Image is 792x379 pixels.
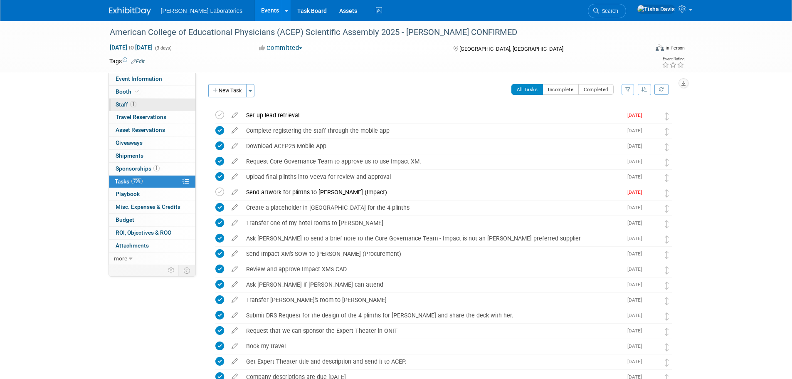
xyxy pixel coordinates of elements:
i: Move task [665,143,669,151]
span: (3 days) [154,45,172,51]
i: Move task [665,328,669,336]
div: Transfer one of my hotel rooms to [PERSON_NAME] [242,216,622,230]
a: edit [227,158,242,165]
a: edit [227,111,242,119]
i: Booth reservation complete [135,89,139,94]
a: edit [227,173,242,181]
img: Format-Inperson.png [656,45,664,51]
a: edit [227,265,242,273]
img: Tisha Davis [646,342,657,352]
span: Sponsorships [116,165,160,172]
span: [PERSON_NAME] Laboratories [161,7,243,14]
span: [DATE] [627,128,646,134]
button: Completed [578,84,614,95]
a: edit [227,327,242,334]
i: Move task [665,282,669,290]
span: [DATE] [627,312,646,318]
a: Staff1 [109,99,195,111]
i: Move task [665,266,669,274]
div: Set up lead retrieval [242,108,622,122]
span: [DATE] [627,266,646,272]
i: Move task [665,343,669,351]
a: Giveaways [109,137,195,149]
i: Move task [665,205,669,213]
img: Tisha Davis [646,126,657,137]
img: Tisha Davis [646,172,657,183]
div: Book my travel [242,339,622,353]
td: Toggle Event Tabs [178,265,195,276]
button: All Tasks [511,84,543,95]
img: Tisha Davis [646,249,657,260]
span: [DATE] [627,189,646,195]
button: New Task [208,84,247,97]
i: Move task [665,220,669,228]
a: edit [227,204,242,211]
a: Tasks79% [109,176,195,188]
div: Ask [PERSON_NAME] to send a brief note to the Core Governance Team - Impact is not an [PERSON_NAM... [242,231,622,245]
div: Event Rating [662,57,684,61]
img: Tisha Davis [646,188,657,198]
a: edit [227,281,242,288]
i: Move task [665,312,669,320]
a: Sponsorships1 [109,163,195,175]
td: Tags [109,57,145,65]
img: Tisha Davis [646,280,657,291]
img: Tisha Davis [646,326,657,337]
span: [DATE] [627,282,646,287]
i: Move task [665,297,669,305]
a: Attachments [109,240,195,252]
a: edit [227,142,242,150]
a: Refresh [654,84,669,95]
img: Tisha Davis [637,5,675,14]
span: 79% [131,178,143,184]
span: [GEOGRAPHIC_DATA], [GEOGRAPHIC_DATA] [459,46,563,52]
span: more [114,255,127,262]
img: Tisha Davis [646,265,657,275]
i: Move task [665,128,669,136]
a: edit [227,250,242,258]
a: Search [588,4,626,18]
i: Move task [665,159,669,166]
img: Tisha Davis [646,141,657,152]
a: Shipments [109,150,195,162]
button: Committed [256,44,306,52]
td: Personalize Event Tab Strip [164,265,179,276]
span: Search [599,8,618,14]
a: Playbook [109,188,195,201]
i: Move task [665,235,669,243]
i: Move task [665,112,669,120]
a: edit [227,358,242,365]
img: Tisha Davis [646,157,657,168]
img: ExhibitDay [109,7,151,15]
a: Booth [109,86,195,98]
span: [DATE] [DATE] [109,44,153,51]
div: Complete registering the staff through the mobile app [242,124,622,138]
div: American College of Educational Physicians (ACEP) Scientific Assembly 2025 - [PERSON_NAME] CONFIRMED [107,25,636,40]
span: Travel Reservations [116,114,166,120]
span: [DATE] [627,220,646,226]
a: edit [227,312,242,319]
span: Playbook [116,191,140,197]
a: ROI, Objectives & ROO [109,227,195,239]
a: edit [227,188,242,196]
div: Submit DRS Request for the design of the 4 plinths for [PERSON_NAME] and share the deck with her. [242,308,622,322]
a: Budget [109,214,195,226]
span: to [127,44,135,51]
span: [DATE] [627,328,646,334]
span: Booth [116,88,141,95]
span: Giveaways [116,139,143,146]
div: Send artwork for plinths to [PERSON_NAME] (Impact) [242,185,622,199]
span: [DATE] [627,205,646,211]
span: 1 [130,101,136,107]
i: Move task [665,189,669,197]
a: more [109,253,195,265]
div: Request that we can sponsor the Expert Theater in ONIT [242,324,622,338]
a: Edit [131,59,145,64]
img: Tisha Davis [646,218,657,229]
span: Shipments [116,152,143,159]
span: Staff [116,101,136,108]
img: Tisha Davis [646,203,657,214]
div: Get Expert Theater title and description and send it to ACEP. [242,354,622,369]
img: Tisha Davis [646,234,657,245]
a: edit [227,235,242,242]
